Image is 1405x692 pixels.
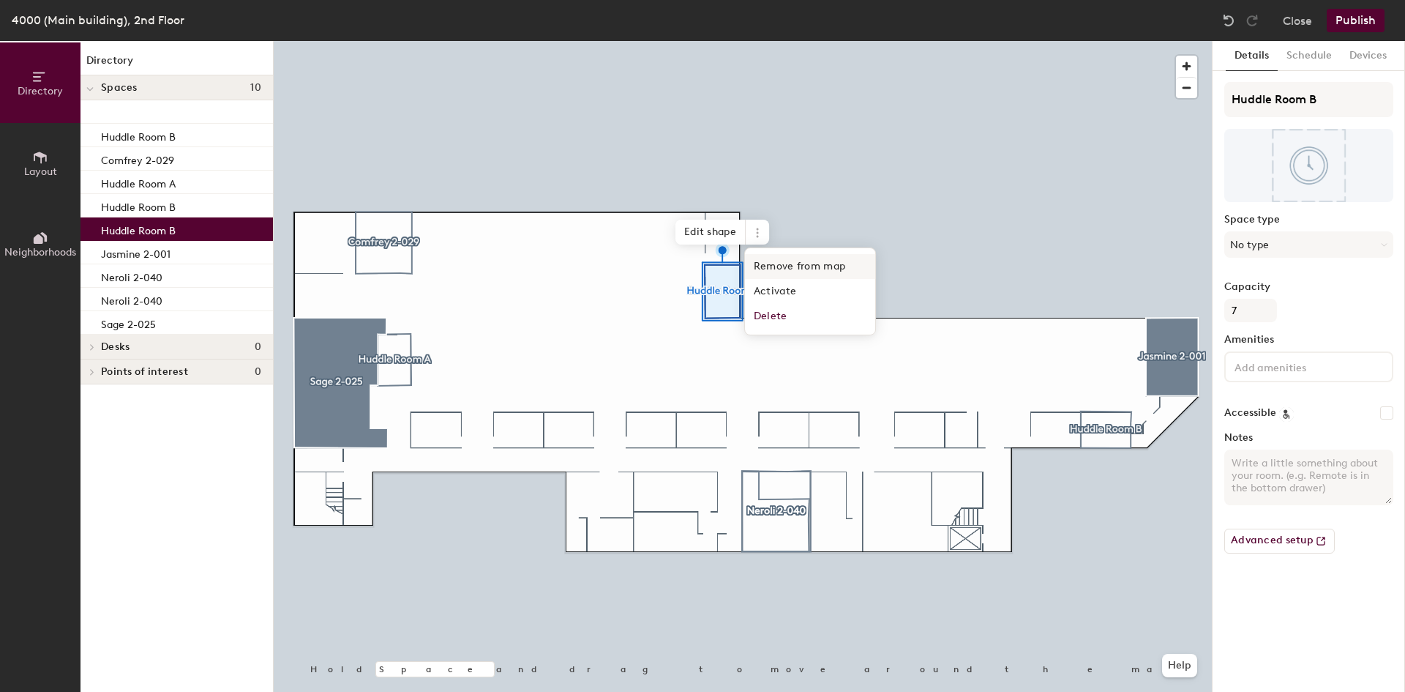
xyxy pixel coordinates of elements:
span: Desks [101,341,130,353]
span: Layout [24,165,57,178]
label: Space type [1224,214,1393,226]
p: Neroli 2-040 [101,291,162,308]
img: The space named Huddle Room B [1224,129,1393,202]
img: Undo [1221,13,1236,28]
p: Comfrey 2-029 [101,150,174,167]
label: Accessible [1224,407,1276,419]
button: Schedule [1278,41,1341,71]
button: Help [1162,654,1197,677]
span: Delete [745,304,875,329]
p: Huddle Room B [101,197,176,214]
img: Redo [1245,13,1259,28]
p: Huddle Room B [101,220,176,237]
p: Huddle Room B [101,127,176,144]
span: Neighborhoods [4,246,76,258]
p: Neroli 2-040 [101,267,162,284]
span: Activate [745,279,875,304]
label: Capacity [1224,281,1393,293]
p: Jasmine 2-001 [101,244,171,261]
span: Points of interest [101,366,188,378]
span: Remove from map [745,254,875,279]
span: 0 [255,366,261,378]
label: Notes [1224,432,1393,444]
button: Details [1226,41,1278,71]
input: Add amenities [1232,357,1363,375]
p: Sage 2-025 [101,314,156,331]
label: Amenities [1224,334,1393,346]
h1: Directory [80,53,273,75]
span: 10 [250,82,261,94]
button: Close [1283,9,1312,32]
button: No type [1224,231,1393,258]
span: Edit shape [675,220,746,245]
button: Devices [1341,41,1395,71]
span: Directory [18,85,63,97]
button: Publish [1327,9,1385,32]
button: Advanced setup [1224,529,1335,554]
p: Huddle Room A [101,174,176,190]
span: Spaces [101,82,138,94]
span: 0 [255,341,261,353]
div: 4000 (Main building), 2nd Floor [12,11,184,29]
